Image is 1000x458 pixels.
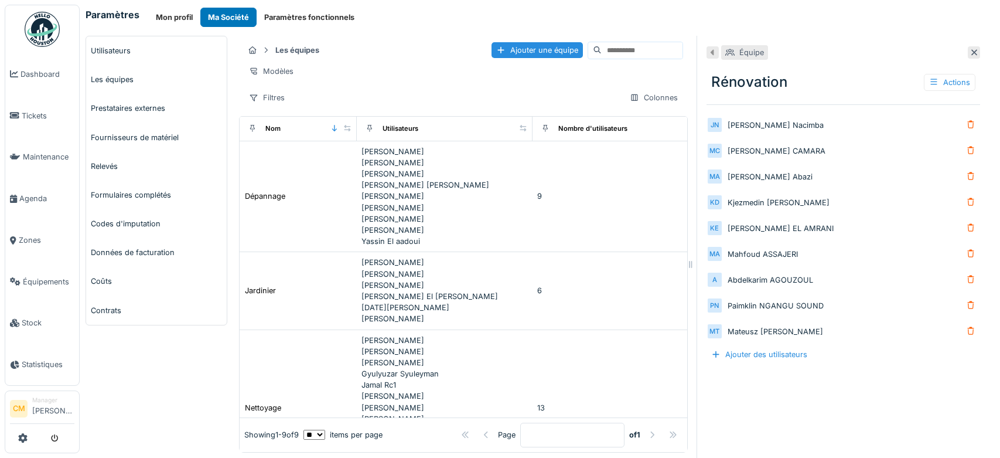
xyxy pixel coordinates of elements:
[245,191,285,202] div: Dépannage
[86,123,227,152] a: Fournisseurs de matériel
[707,272,723,288] div: A
[361,237,420,246] span: Yassin El aadoui
[361,270,424,279] span: [PERSON_NAME]
[271,45,324,56] strong: Les équipes
[10,400,28,418] li: CM
[728,120,824,131] span: [PERSON_NAME] Nacimba
[86,238,227,267] a: Données de facturation
[383,124,418,134] div: Utilisateurs
[245,285,276,296] div: Jardinier
[86,36,227,65] a: Utilisateurs
[361,158,424,167] span: [PERSON_NAME]
[707,168,723,185] div: MA
[361,347,424,356] span: [PERSON_NAME]
[558,124,627,134] div: Nombre d'utilisateurs
[32,396,74,405] div: Manager
[707,347,812,362] div: Ajouter des utilisateurs
[728,197,830,208] span: Kjezmedin [PERSON_NAME]
[22,317,74,328] span: Stock
[728,171,813,182] span: [PERSON_NAME] Abazi
[537,285,704,296] div: 6
[707,220,723,236] div: KE
[361,403,424,412] span: [PERSON_NAME]
[257,8,362,27] button: Paramètres fonctionnels
[728,326,823,337] span: Mateusz [PERSON_NAME]
[707,143,723,159] div: MC
[924,74,975,91] div: Actions
[361,203,424,212] span: [PERSON_NAME]
[707,67,980,97] div: Rénovation
[5,344,79,385] a: Statistiques
[728,223,834,234] span: [PERSON_NAME] EL AMRANI
[5,219,79,261] a: Zones
[361,392,424,401] span: [PERSON_NAME]
[728,249,798,260] span: Mahfoud ASSAJERI
[5,178,79,219] a: Agenda
[25,12,60,47] img: Badge_color-CXgf-gQk.svg
[86,267,227,296] a: Coûts
[361,192,424,201] span: [PERSON_NAME]
[86,9,139,21] h6: Paramètres
[707,323,723,340] div: MT
[21,69,74,80] span: Dashboard
[361,147,424,156] span: [PERSON_NAME]
[23,151,74,162] span: Maintenance
[707,297,723,314] div: PN
[498,429,516,440] div: Page
[624,89,683,106] div: Colonnes
[5,95,79,137] a: Tickets
[19,235,74,246] span: Zones
[5,53,79,95] a: Dashboard
[86,209,227,238] a: Codes d'imputation
[86,181,227,209] a: Formulaires complétés
[303,429,383,440] div: items per page
[10,396,74,424] a: CM Manager[PERSON_NAME]
[86,94,227,123] a: Prestataires externes
[361,336,424,345] span: [PERSON_NAME]
[728,300,824,311] span: Paimklin NGANGU SOUND
[5,303,79,344] a: Stock
[361,258,424,267] span: [PERSON_NAME]
[22,359,74,370] span: Statistiques
[244,429,299,440] div: Showing 1 - 9 of 9
[361,314,424,323] span: [PERSON_NAME]
[86,296,227,325] a: Contrats
[361,358,424,367] span: [PERSON_NAME]
[5,261,79,303] a: Équipements
[492,42,583,58] div: Ajouter une équipe
[361,381,396,389] span: Jamal Rc1
[22,110,74,121] span: Tickets
[23,276,74,287] span: Équipements
[361,292,498,301] span: [PERSON_NAME] El [PERSON_NAME]
[245,402,281,413] div: Nettoyage
[361,226,424,235] span: [PERSON_NAME]
[537,191,704,202] div: 9
[707,117,723,133] div: JN
[244,63,299,80] div: Modèles
[707,194,723,211] div: KD
[728,145,825,157] span: [PERSON_NAME] CAMARA
[361,281,424,290] span: [PERSON_NAME]
[361,169,424,178] span: [PERSON_NAME]
[361,415,424,423] span: [PERSON_NAME]
[537,402,704,413] div: 13
[707,246,723,262] div: MA
[244,89,290,106] div: Filtres
[728,274,813,286] span: Abdelkarim AGOUZOUL
[5,137,79,178] a: Maintenance
[629,429,640,440] strong: of 1
[148,8,200,27] button: Mon profil
[361,369,439,378] span: Gyulyuzar Syuleyman
[200,8,257,27] button: Ma Société
[265,124,281,134] div: Nom
[361,303,449,312] span: [DATE][PERSON_NAME]
[86,152,227,181] a: Relevés
[361,181,489,189] span: [PERSON_NAME] [PERSON_NAME]
[19,193,74,204] span: Agenda
[32,396,74,421] li: [PERSON_NAME]
[361,215,424,223] span: [PERSON_NAME]
[739,47,764,58] div: Équipe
